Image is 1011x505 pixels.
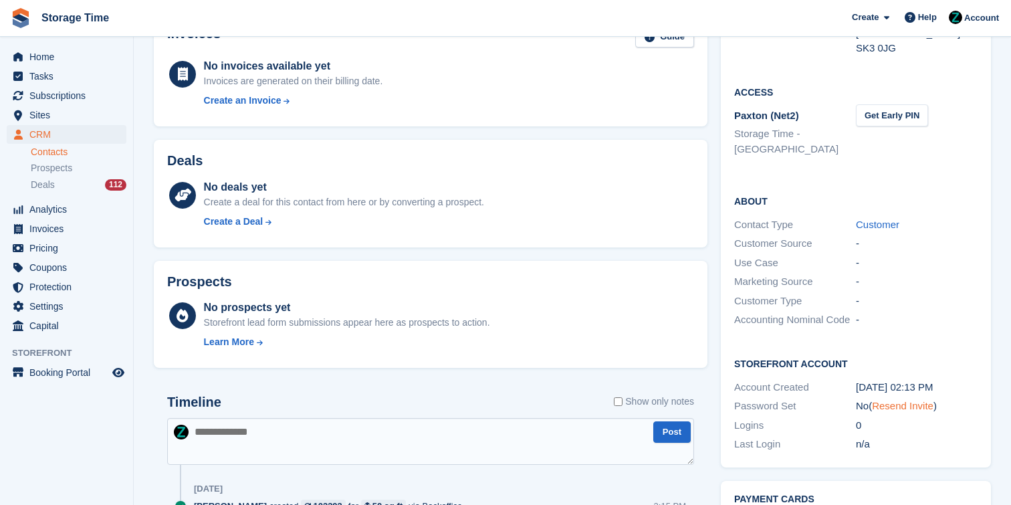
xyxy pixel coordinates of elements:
span: Help [918,11,937,24]
h2: Timeline [167,395,221,410]
label: Show only notes [614,395,694,409]
div: No [856,399,978,414]
div: Last Login [734,437,856,452]
a: menu [7,316,126,335]
div: Create a deal for this contact from here or by converting a prospect. [204,195,484,209]
div: Storefront lead form submissions appear here as prospects to action. [204,316,490,330]
div: Invoices are generated on their billing date. [204,74,383,88]
li: Storage Time - [GEOGRAPHIC_DATA] [734,126,856,157]
span: Storefront [12,346,133,360]
div: Account Created [734,380,856,395]
a: menu [7,86,126,105]
span: Account [964,11,999,25]
a: menu [7,106,126,124]
a: Create a Deal [204,215,484,229]
a: Prospects [31,161,126,175]
a: menu [7,219,126,238]
span: Settings [29,297,110,316]
div: No prospects yet [204,300,490,316]
a: menu [7,47,126,66]
input: Show only notes [614,395,623,409]
h2: Access [734,85,978,98]
a: menu [7,278,126,296]
span: Invoices [29,219,110,238]
div: [DATE] 02:13 PM [856,380,978,395]
a: Create an Invoice [204,94,383,108]
span: Prospects [31,162,72,175]
span: Paxton (Net2) [734,110,799,121]
img: Zain Sarwar [949,11,962,24]
h2: Deals [167,153,203,169]
div: 112 [105,179,126,191]
span: Pricing [29,239,110,258]
a: menu [7,258,126,277]
div: Learn More [204,335,254,349]
div: Create a Deal [204,215,263,229]
span: Tasks [29,67,110,86]
div: Customer Type [734,294,856,309]
div: Contact Type [734,217,856,233]
span: Booking Portal [29,363,110,382]
h2: Storefront Account [734,357,978,370]
a: menu [7,125,126,144]
h2: Payment cards [734,494,978,505]
div: - [856,312,978,328]
span: Create [852,11,879,24]
div: No deals yet [204,179,484,195]
h2: Prospects [167,274,232,290]
span: CRM [29,125,110,144]
div: - [856,274,978,290]
a: Resend Invite [872,400,933,411]
div: - [856,294,978,309]
div: Create an Invoice [204,94,282,108]
a: menu [7,67,126,86]
div: Marketing Source [734,274,856,290]
h2: About [734,194,978,207]
a: menu [7,200,126,219]
div: Use Case [734,256,856,271]
a: menu [7,239,126,258]
span: Capital [29,316,110,335]
span: Subscriptions [29,86,110,105]
a: Learn More [204,335,490,349]
span: Home [29,47,110,66]
a: Storage Time [36,7,114,29]
a: Guide [635,26,694,48]
button: Get Early PIN [856,104,928,126]
div: n/a [856,437,978,452]
a: Contacts [31,146,126,159]
div: Password Set [734,399,856,414]
span: ( ) [869,400,937,411]
div: - [856,236,978,251]
h2: Invoices [167,26,221,48]
span: Protection [29,278,110,296]
a: Preview store [110,365,126,381]
img: stora-icon-8386f47178a22dfd0bd8f6a31ec36ba5ce8667c1dd55bd0f319d3a0aa187defe.svg [11,8,31,28]
div: SK3 0JG [856,41,978,56]
div: Logins [734,418,856,433]
a: Customer [856,219,899,230]
a: menu [7,363,126,382]
span: Coupons [29,258,110,277]
img: Zain Sarwar [174,425,189,439]
a: menu [7,297,126,316]
span: Analytics [29,200,110,219]
div: No invoices available yet [204,58,383,74]
span: Sites [29,106,110,124]
div: - [856,256,978,271]
div: Customer Source [734,236,856,251]
div: [DATE] [194,484,223,494]
button: Post [653,421,691,443]
div: Accounting Nominal Code [734,312,856,328]
div: 0 [856,418,978,433]
span: Deals [31,179,55,191]
a: Deals 112 [31,178,126,192]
